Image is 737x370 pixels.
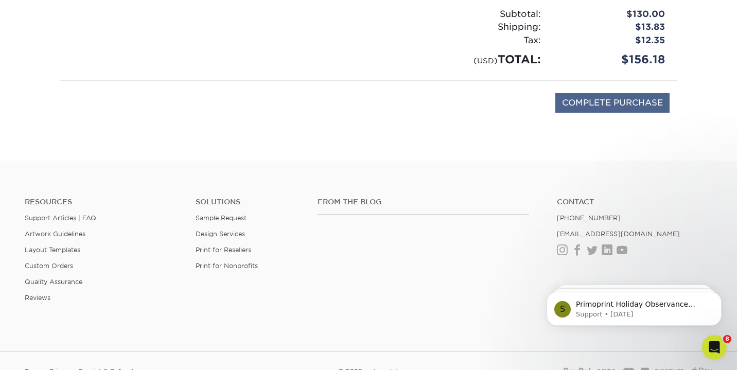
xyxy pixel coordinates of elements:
[555,93,670,113] input: COMPLETE PURCHASE
[3,339,87,366] iframe: Google Customer Reviews
[196,230,245,238] a: Design Services
[549,51,673,68] div: $156.18
[196,214,247,222] a: Sample Request
[25,198,180,206] h4: Resources
[723,335,731,343] span: 8
[557,214,621,222] a: [PHONE_NUMBER]
[425,34,549,47] div: Tax:
[425,51,549,68] div: TOTAL:
[25,246,80,254] a: Layout Templates
[25,294,50,302] a: Reviews
[425,8,549,21] div: Subtotal:
[196,198,302,206] h4: Solutions
[196,262,258,270] a: Print for Nonprofits
[549,8,673,21] div: $130.00
[25,278,82,286] a: Quality Assurance
[25,262,73,270] a: Custom Orders
[67,93,119,124] img: DigiCert Secured Site Seal
[557,230,680,238] a: [EMAIL_ADDRESS][DOMAIN_NAME]
[318,198,529,206] h4: From the Blog
[473,56,498,65] small: (USD)
[702,335,727,360] iframe: Intercom live chat
[557,198,712,206] a: Contact
[25,230,85,238] a: Artwork Guidelines
[25,214,96,222] a: Support Articles | FAQ
[549,34,673,47] div: $12.35
[425,21,549,34] div: Shipping:
[531,270,737,342] iframe: Intercom notifications message
[549,21,673,34] div: $13.83
[196,246,251,254] a: Print for Resellers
